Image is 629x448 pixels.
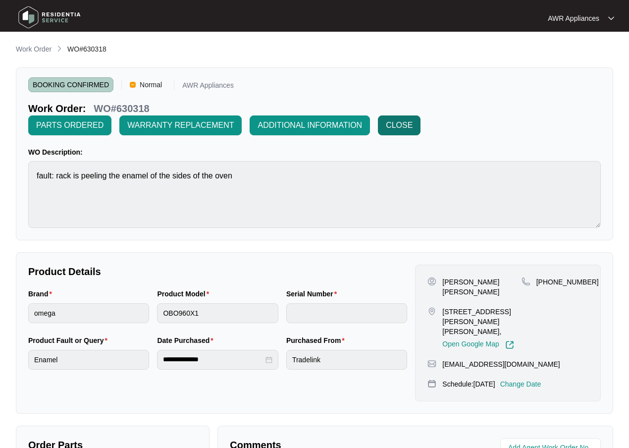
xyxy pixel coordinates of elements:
img: map-pin [522,277,530,286]
label: Serial Number [286,289,341,299]
input: Brand [28,303,149,323]
span: WARRANTY REPLACEMENT [127,119,234,131]
img: map-pin [427,307,436,316]
button: CLOSE [378,115,420,135]
p: Change Date [500,379,541,389]
input: Serial Number [286,303,407,323]
p: Work Order [16,44,52,54]
span: PARTS ORDERED [36,119,104,131]
p: [PHONE_NUMBER] [536,277,599,287]
span: ADDITIONAL INFORMATION [258,119,362,131]
img: Vercel Logo [130,82,136,88]
label: Purchased From [286,336,349,345]
p: [EMAIL_ADDRESS][DOMAIN_NAME] [442,359,560,369]
img: Link-External [505,340,514,349]
p: [STREET_ADDRESS][PERSON_NAME][PERSON_NAME], [442,307,521,336]
label: Product Fault or Query [28,336,111,345]
input: Purchased From [286,350,407,370]
p: WO Description: [28,147,601,157]
input: Product Fault or Query [28,350,149,370]
p: Product Details [28,265,407,279]
a: Work Order [14,44,53,55]
input: Product Model [157,303,278,323]
span: CLOSE [386,119,413,131]
p: Work Order: [28,102,86,115]
span: Normal [136,77,166,92]
label: Brand [28,289,56,299]
p: Schedule: [DATE] [442,379,495,389]
a: Open Google Map [442,340,514,349]
span: BOOKING CONFIRMED [28,77,113,92]
img: map-pin [427,359,436,368]
p: WO#630318 [94,102,149,115]
p: AWR Appliances [182,82,234,92]
img: dropdown arrow [608,16,614,21]
label: Date Purchased [157,336,217,345]
img: map-pin [427,379,436,388]
p: AWR Appliances [548,13,599,23]
button: WARRANTY REPLACEMENT [119,115,242,135]
textarea: fault: rack is peeling the enamel of the sides of the oven [28,161,601,228]
span: WO#630318 [67,45,106,53]
p: [PERSON_NAME] [PERSON_NAME] [442,277,521,297]
button: PARTS ORDERED [28,115,111,135]
img: residentia service logo [15,2,84,32]
img: chevron-right [55,45,63,53]
img: user-pin [427,277,436,286]
button: ADDITIONAL INFORMATION [250,115,370,135]
label: Product Model [157,289,213,299]
input: Date Purchased [163,354,263,365]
